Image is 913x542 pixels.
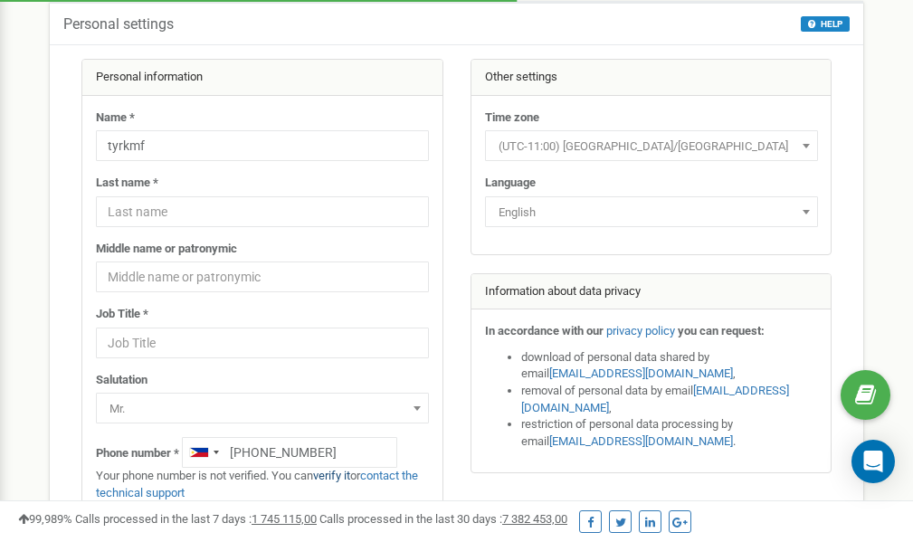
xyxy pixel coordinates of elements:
[96,175,158,192] label: Last name *
[18,512,72,526] span: 99,989%
[678,324,765,338] strong: you can request:
[485,109,539,127] label: Time zone
[96,130,429,161] input: Name
[102,396,423,422] span: Mr.
[96,393,429,423] span: Mr.
[96,469,418,499] a: contact the technical support
[96,241,237,258] label: Middle name or patronymic
[521,416,818,450] li: restriction of personal data processing by email .
[82,60,442,96] div: Personal information
[182,437,397,468] input: +1-800-555-55-55
[549,434,733,448] a: [EMAIL_ADDRESS][DOMAIN_NAME]
[96,109,135,127] label: Name *
[471,274,832,310] div: Information about data privacy
[521,384,789,414] a: [EMAIL_ADDRESS][DOMAIN_NAME]
[549,366,733,380] a: [EMAIL_ADDRESS][DOMAIN_NAME]
[96,196,429,227] input: Last name
[96,261,429,292] input: Middle name or patronymic
[485,196,818,227] span: English
[96,445,179,462] label: Phone number *
[485,324,604,338] strong: In accordance with our
[319,512,567,526] span: Calls processed in the last 30 days :
[313,469,350,482] a: verify it
[96,306,148,323] label: Job Title *
[491,200,812,225] span: English
[606,324,675,338] a: privacy policy
[491,134,812,159] span: (UTC-11:00) Pacific/Midway
[96,372,147,389] label: Salutation
[75,512,317,526] span: Calls processed in the last 7 days :
[471,60,832,96] div: Other settings
[63,16,174,33] h5: Personal settings
[252,512,317,526] u: 1 745 115,00
[485,130,818,161] span: (UTC-11:00) Pacific/Midway
[485,175,536,192] label: Language
[521,383,818,416] li: removal of personal data by email ,
[521,349,818,383] li: download of personal data shared by email ,
[96,468,429,501] p: Your phone number is not verified. You can or
[183,438,224,467] div: Telephone country code
[502,512,567,526] u: 7 382 453,00
[96,328,429,358] input: Job Title
[801,16,850,32] button: HELP
[851,440,895,483] div: Open Intercom Messenger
